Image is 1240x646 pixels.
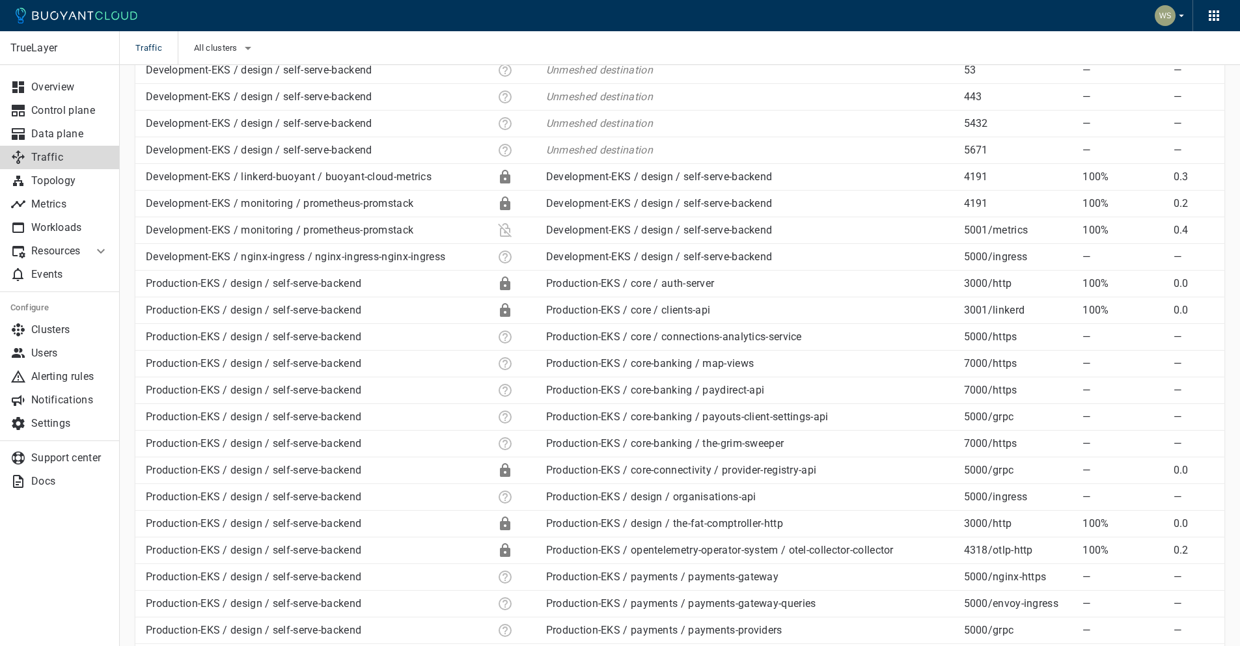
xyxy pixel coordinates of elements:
p: 0.2 [1174,544,1214,557]
p: 5432 [964,117,1073,130]
a: Production-EKS / core-banking / payouts-client-settings-api [546,410,829,423]
p: — [1082,64,1163,77]
p: Docs [31,475,109,488]
p: Control plane [31,104,109,117]
p: — [1082,357,1163,370]
p: — [1174,384,1214,397]
button: All clusters [194,38,256,58]
div: Unknown [497,489,513,505]
p: — [1174,410,1214,424]
a: Development-EKS / design / self-serve-backend [546,197,773,209]
p: Overview [31,81,109,94]
a: Production-EKS / design / self-serve-backend [146,410,361,423]
a: Production-EKS / core-banking / paydirect-api [546,384,765,396]
a: Development-EKS / design / self-serve-backend [546,170,773,183]
p: Users [31,347,109,360]
a: Production-EKS / design / self-serve-backend [146,357,361,370]
a: Production-EKS / design / self-serve-backend [146,464,361,476]
p: — [1082,144,1163,157]
p: Settings [31,417,109,430]
a: Development-EKS / design / self-serve-backend [146,64,372,76]
div: Unknown [497,89,513,105]
p: — [1174,491,1214,504]
p: — [1082,624,1163,637]
a: Development-EKS / design / self-serve-backend [146,117,372,129]
p: TrueLayer [10,42,108,55]
div: Unknown [497,436,513,451]
h5: Configure [10,303,109,313]
a: Production-EKS / design / self-serve-backend [146,544,361,556]
p: 5000 / ingress [964,250,1073,263]
p: 0.3 [1174,170,1214,183]
a: Production-EKS / opentelemetry-operator-system / otel-collector-collector [546,544,894,556]
p: Events [31,268,109,281]
p: — [1174,117,1214,130]
a: Production-EKS / design / self-serve-backend [146,384,361,396]
p: — [1174,597,1214,610]
p: — [1082,410,1163,424]
p: 5000 / grpc [964,410,1073,424]
a: Production-EKS / core-banking / the-grim-sweeper [546,437,784,450]
a: Production-EKS / payments / payments-gateway-queries [546,597,816,610]
p: Notifications [31,394,109,407]
span: Traffic [135,31,178,65]
p: — [1174,571,1214,584]
div: Unknown [497,623,513,638]
p: — [1174,330,1214,343]
div: Unknown [497,383,513,398]
p: — [1082,384,1163,397]
p: Unmeshed destination [546,64,954,77]
p: 5000 / envoy-ingress [964,597,1073,610]
p: — [1082,437,1163,450]
p: Alerting rules [31,370,109,383]
a: Production-EKS / core / auth-server [546,277,715,289]
p: Data plane [31,128,109,141]
p: Unmeshed destination [546,117,954,130]
a: Production-EKS / design / self-serve-backend [146,330,361,343]
p: 5001 / metrics [964,224,1073,237]
p: — [1082,90,1163,103]
p: Topology [31,174,109,187]
p: 5000 / grpc [964,624,1073,637]
p: 100% [1082,517,1163,530]
div: Unknown [497,356,513,371]
p: 7000 / https [964,384,1073,397]
p: Unmeshed destination [546,90,954,103]
a: Production-EKS / design / self-serve-backend [146,517,361,530]
a: Production-EKS / core-connectivity / provider-registry-api [546,464,816,476]
div: Unknown [497,62,513,78]
a: Production-EKS / design / self-serve-backend [146,491,361,503]
a: Production-EKS / design / self-serve-backend [146,624,361,636]
p: 100% [1082,197,1163,210]
div: Unknown [497,569,513,585]
p: 0.4 [1174,224,1214,237]
p: 3000 / http [964,277,1073,290]
p: Support center [31,451,109,464]
p: 5000 / nginx-https [964,571,1073,584]
div: Plaintext [497,222,513,238]
p: 0.2 [1174,197,1214,210]
p: Clusters [31,323,109,336]
a: Development-EKS / design / self-serve-backend [146,144,372,156]
p: 100% [1082,304,1163,317]
a: Production-EKS / design / self-serve-backend [146,597,361,610]
p: 100% [1082,277,1163,290]
a: Development-EKS / nginx-ingress / nginx-ingress-nginx-ingress [146,250,445,263]
p: 3000 / http [964,517,1073,530]
a: Production-EKS / design / self-serve-backend [146,277,361,289]
p: — [1174,250,1214,263]
p: 0.0 [1174,304,1214,317]
p: — [1174,90,1214,103]
p: — [1174,64,1214,77]
a: Development-EKS / design / self-serve-backend [146,90,372,103]
p: Metrics [31,198,109,211]
p: 7000 / https [964,437,1073,450]
p: Unmeshed destination [546,144,954,157]
a: Development-EKS / linkerd-buoyant / buoyant-cloud-metrics [146,170,432,183]
a: Development-EKS / monitoring / prometheus-promstack [146,197,413,209]
div: Unknown [497,329,513,345]
p: — [1082,330,1163,343]
p: 100% [1082,224,1163,237]
a: Development-EKS / design / self-serve-backend [546,224,773,236]
a: Production-EKS / core / connections-analytics-service [546,330,802,343]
